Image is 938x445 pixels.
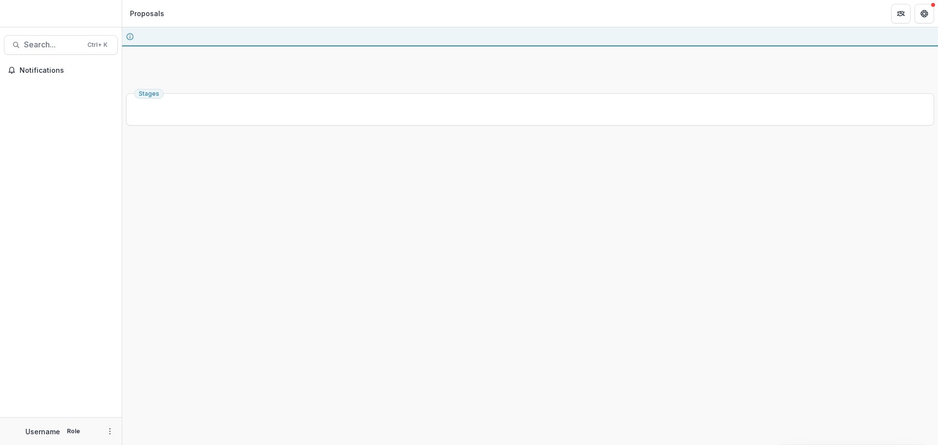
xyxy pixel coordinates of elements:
nav: breadcrumb [126,6,168,21]
div: Ctrl + K [85,40,109,50]
button: Partners [891,4,911,23]
div: Proposals [130,8,164,19]
span: Stages [139,90,159,97]
button: Get Help [915,4,934,23]
button: Notifications [4,63,118,78]
span: Search... [24,40,82,49]
button: More [104,425,116,437]
span: Notifications [20,66,114,75]
button: Search... [4,35,118,55]
p: Role [64,427,83,436]
p: Username [25,426,60,437]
